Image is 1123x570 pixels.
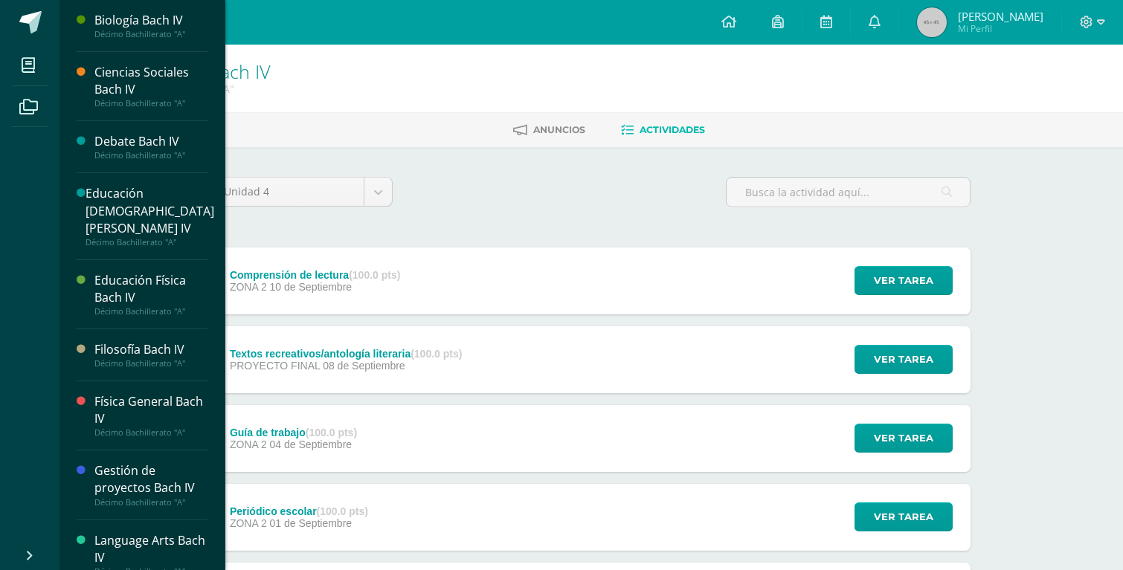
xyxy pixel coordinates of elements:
[640,124,705,135] span: Actividades
[917,7,947,37] img: 45x45
[86,185,214,247] a: Educación [DEMOGRAPHIC_DATA][PERSON_NAME] IVDécimo Bachillerato "A"
[94,497,207,508] div: Décimo Bachillerato "A"
[94,133,207,150] div: Debate Bach IV
[94,341,207,358] div: Filosofía Bach IV
[323,360,405,372] span: 08 de Septiembre
[94,306,207,317] div: Décimo Bachillerato "A"
[94,393,207,427] div: Física General Bach IV
[855,502,953,531] button: Ver tarea
[874,267,933,294] span: Ver tarea
[621,118,705,142] a: Actividades
[855,345,953,374] button: Ver tarea
[317,505,368,517] strong: (100.0 pts)
[533,124,585,135] span: Anuncios
[94,98,207,109] div: Décimo Bachillerato "A"
[94,12,207,29] div: Biología Bach IV
[270,517,353,529] span: 01 de Septiembre
[230,348,463,360] div: Textos recreativos/antología literaria
[411,348,462,360] strong: (100.0 pts)
[874,424,933,452] span: Ver tarea
[86,237,214,247] div: Décimo Bachillerato "A"
[958,9,1043,24] span: [PERSON_NAME]
[94,427,207,438] div: Décimo Bachillerato "A"
[94,272,207,306] div: Educación Física Bach IV
[94,462,207,496] div: Gestión de proyectos Bach IV
[230,427,357,438] div: Guía de trabajo
[230,517,267,529] span: ZONA 2
[94,532,207,566] div: Language Arts Bach IV
[874,346,933,373] span: Ver tarea
[270,438,353,450] span: 04 de Septiembre
[94,341,207,369] a: Filosofía Bach IVDécimo Bachillerato "A"
[727,178,970,207] input: Busca la actividad aquí...
[224,178,353,206] span: Unidad 4
[230,438,267,450] span: ZONA 2
[270,281,353,293] span: 10 de Septiembre
[213,178,392,206] a: Unidad 4
[94,64,207,98] div: Ciencias Sociales Bach IV
[94,12,207,39] a: Biología Bach IVDécimo Bachillerato "A"
[230,505,368,517] div: Periódico escolar
[94,462,207,507] a: Gestión de proyectos Bach IVDécimo Bachillerato "A"
[94,150,207,161] div: Décimo Bachillerato "A"
[855,424,953,453] button: Ver tarea
[94,133,207,161] a: Debate Bach IVDécimo Bachillerato "A"
[94,393,207,438] a: Física General Bach IVDécimo Bachillerato "A"
[306,427,357,438] strong: (100.0 pts)
[94,29,207,39] div: Décimo Bachillerato "A"
[230,281,267,293] span: ZONA 2
[349,269,400,281] strong: (100.0 pts)
[513,118,585,142] a: Anuncios
[874,503,933,531] span: Ver tarea
[94,64,207,109] a: Ciencias Sociales Bach IVDécimo Bachillerato "A"
[94,272,207,317] a: Educación Física Bach IVDécimo Bachillerato "A"
[94,358,207,369] div: Décimo Bachillerato "A"
[855,266,953,295] button: Ver tarea
[86,185,214,236] div: Educación [DEMOGRAPHIC_DATA][PERSON_NAME] IV
[958,22,1043,35] span: Mi Perfil
[230,360,320,372] span: PROYECTO FINAL
[230,269,401,281] div: Comprensión de lectura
